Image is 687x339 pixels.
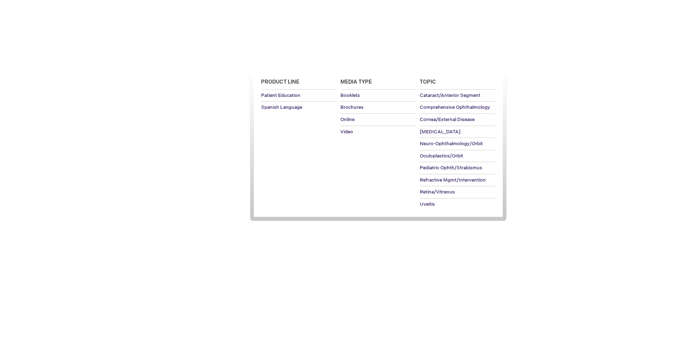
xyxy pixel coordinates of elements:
span: Cataract/Anterior Segment [420,93,480,98]
span: Online [340,117,354,122]
span: Media Type [340,79,372,85]
span: Cornea/External Disease [420,117,475,122]
span: [MEDICAL_DATA] [420,129,461,135]
span: Video [340,129,353,135]
span: Product Line [261,79,299,85]
span: Patient Education [261,93,300,98]
span: Uveitis [420,201,435,207]
span: Pediatric Ophth/Strabismus [420,165,482,171]
span: Oculoplastics/Orbit [420,153,463,159]
span: Neuro-Ophthalmology/Orbit [420,141,483,147]
span: Booklets [340,93,360,98]
span: Refractive Mgmt/Intervention [420,177,486,183]
span: Retina/Vitreous [420,189,455,195]
span: Brochures [340,104,364,110]
span: Topic [420,79,436,85]
span: Spanish Language [261,104,302,110]
span: Comprehensive Ophthalmology [420,104,490,110]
